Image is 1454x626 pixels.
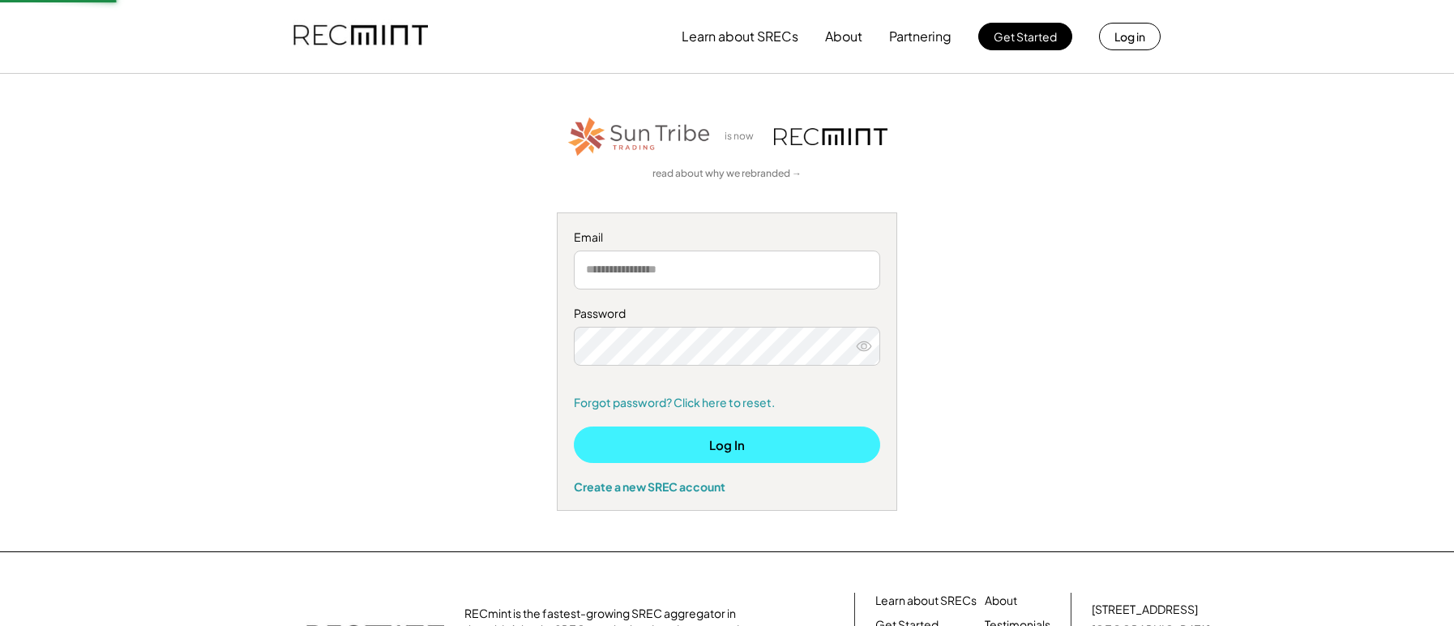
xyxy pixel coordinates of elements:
div: Create a new SREC account [574,479,880,494]
img: recmint-logotype%403x.png [774,128,887,145]
button: Get Started [978,23,1072,50]
button: Learn about SRECs [682,20,798,53]
button: About [825,20,862,53]
button: Log in [1099,23,1161,50]
div: Password [574,306,880,322]
div: [STREET_ADDRESS] [1092,602,1198,618]
div: is now [721,130,766,144]
button: Log In [574,427,880,463]
img: recmint-logotype%403x.png [293,9,428,64]
button: Partnering [889,20,952,53]
a: Forgot password? Click here to reset. [574,395,880,411]
a: About [985,593,1017,609]
a: Learn about SRECs [875,593,977,609]
a: read about why we rebranded → [652,167,802,181]
img: STT_Horizontal_Logo%2B-%2BColor.png [567,114,712,159]
div: Email [574,229,880,246]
